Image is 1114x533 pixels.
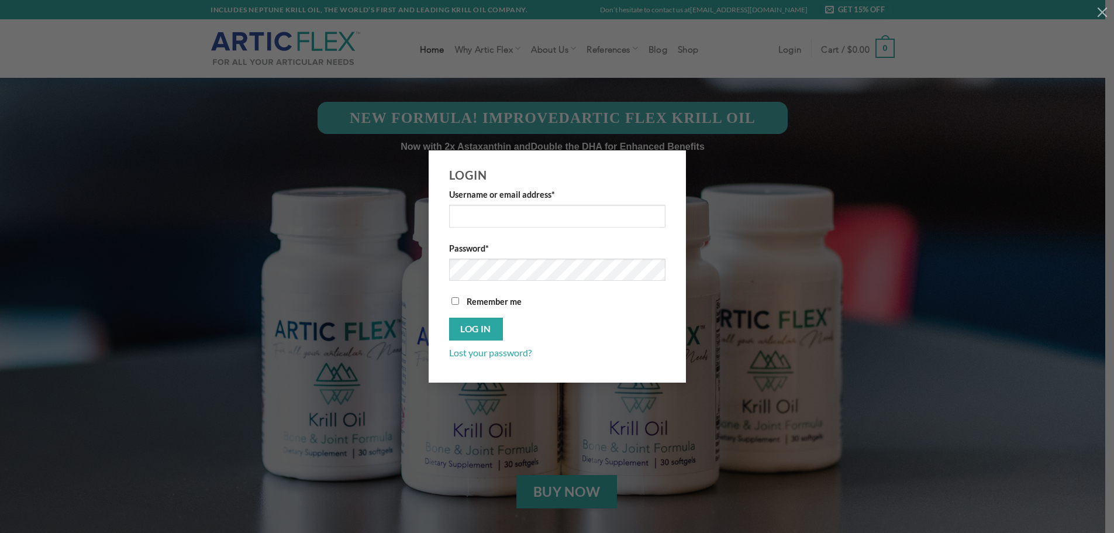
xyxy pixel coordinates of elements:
[449,347,532,358] a: Lost your password?
[449,188,665,201] label: Username or email address
[449,242,665,255] label: Password
[451,297,459,305] input: Remember me
[449,168,665,182] h3: Login
[449,318,503,341] button: Log in
[467,297,522,307] span: Remember me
